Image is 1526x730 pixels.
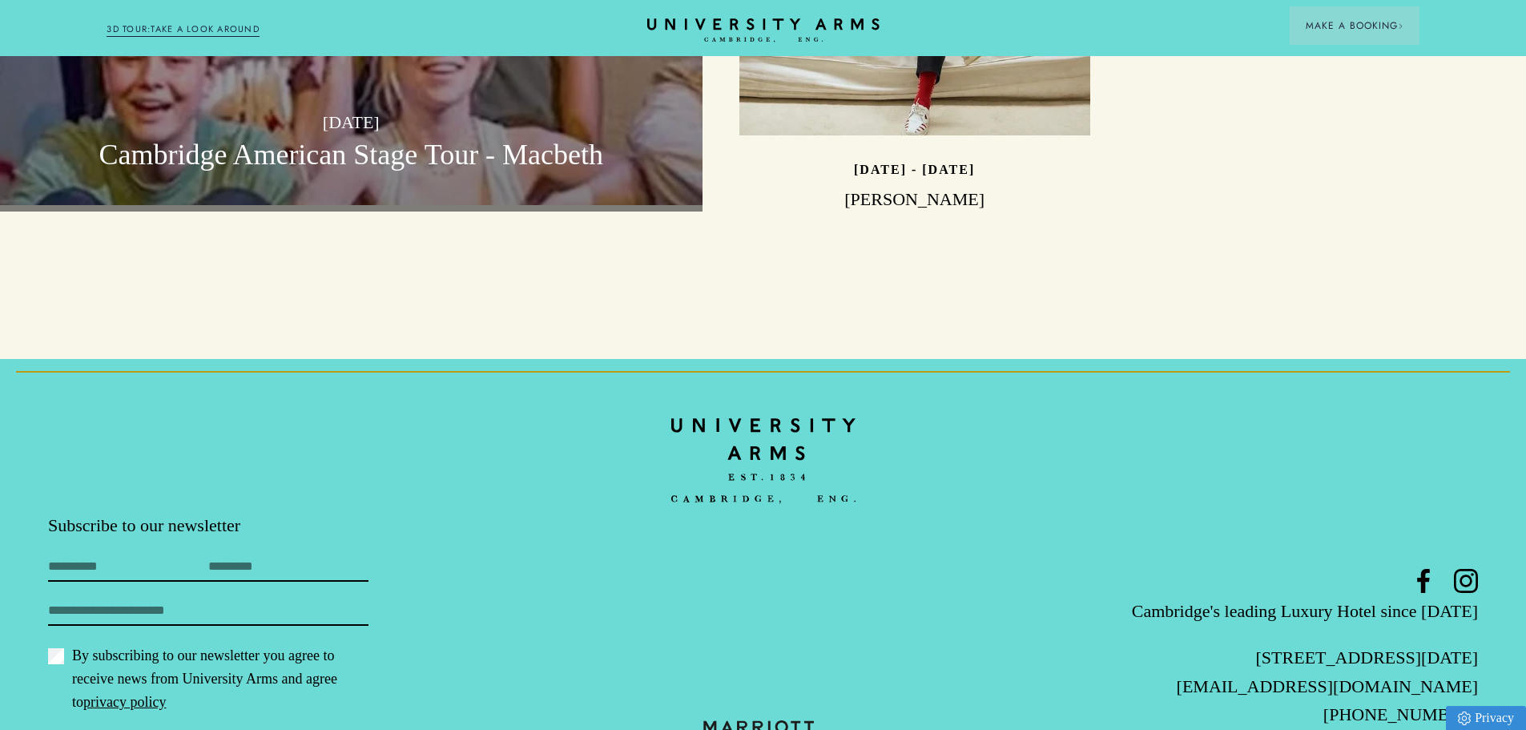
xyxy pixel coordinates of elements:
[1323,704,1478,724] a: [PHONE_NUMBER]
[1446,706,1526,730] a: Privacy
[1458,712,1471,725] img: Privacy
[1177,676,1478,696] a: [EMAIL_ADDRESS][DOMAIN_NAME]
[1454,569,1478,593] a: Instagram
[37,136,666,175] h3: Cambridge American Stage Tour - Macbeth
[739,188,1090,212] h3: [PERSON_NAME]
[854,163,975,176] p: [DATE] - [DATE]
[671,407,856,514] a: Home
[647,18,880,43] a: Home
[83,694,166,710] a: privacy policy
[1398,23,1403,29] img: Arrow icon
[1306,18,1403,33] span: Make a Booking
[1411,569,1435,593] a: Facebook
[48,648,64,664] input: By subscribing to our newsletter you agree to receive news from University Arms and agree topriva...
[1001,643,1478,672] p: [STREET_ADDRESS][DATE]
[1290,6,1419,45] button: Make a BookingArrow icon
[1001,597,1478,625] p: Cambridge's leading Luxury Hotel since [DATE]
[671,407,856,514] img: bc90c398f2f6aa16c3ede0e16ee64a97.svg
[37,108,666,136] p: [DATE]
[48,644,368,714] label: By subscribing to our newsletter you agree to receive news from University Arms and agree to
[48,514,525,538] p: Subscribe to our newsletter
[107,22,260,37] a: 3D TOUR:TAKE A LOOK AROUND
